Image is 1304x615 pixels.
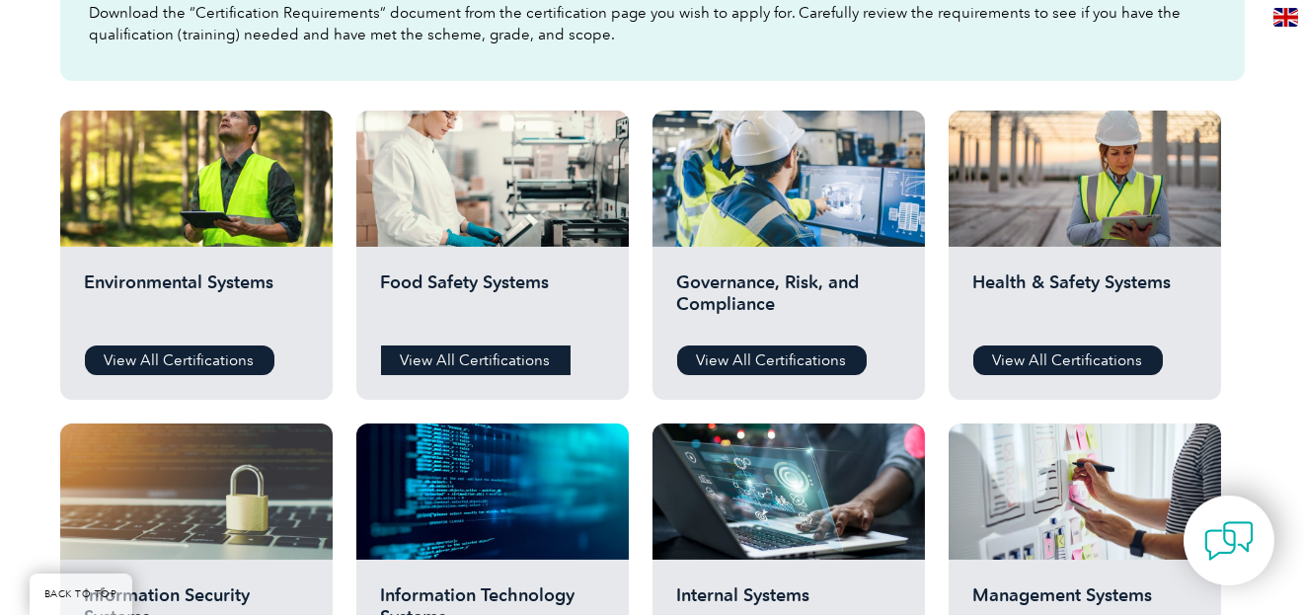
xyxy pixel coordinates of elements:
[973,346,1163,375] a: View All Certifications
[85,271,308,331] h2: Environmental Systems
[677,271,900,331] h2: Governance, Risk, and Compliance
[381,346,571,375] a: View All Certifications
[1273,8,1298,27] img: en
[973,271,1196,331] h2: Health & Safety Systems
[381,271,604,331] h2: Food Safety Systems
[90,2,1215,45] p: Download the “Certification Requirements” document from the certification page you wish to apply ...
[1204,516,1254,566] img: contact-chat.png
[85,346,274,375] a: View All Certifications
[30,574,132,615] a: BACK TO TOP
[677,346,867,375] a: View All Certifications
